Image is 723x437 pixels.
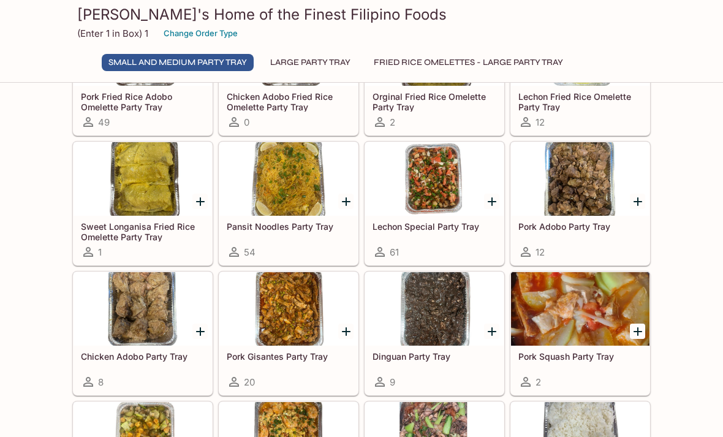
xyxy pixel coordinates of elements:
[510,142,650,265] a: Pork Adobo Party Tray12
[73,272,213,395] a: Chicken Adobo Party Tray8
[518,351,642,362] h5: Pork Squash Party Tray
[74,12,212,86] div: Pork Fried Rice Adobo Omelette Party Tray
[74,272,212,346] div: Chicken Adobo Party Tray
[227,351,350,362] h5: Pork Gisantes Party Tray
[484,324,499,339] button: Add Dinguan Party Tray
[518,221,642,232] h5: Pork Adobo Party Tray
[81,91,205,112] h5: Pork Fried Rice Adobo Omelette Party Tray
[158,24,243,43] button: Change Order Type
[390,116,395,128] span: 2
[244,376,255,388] span: 20
[192,324,208,339] button: Add Chicken Adobo Party Tray
[338,324,354,339] button: Add Pork Gisantes Party Tray
[244,246,256,258] span: 54
[373,91,496,112] h5: Orginal Fried Rice Omelette Party Tray
[365,272,504,346] div: Dinguan Party Tray
[219,142,358,265] a: Pansit Noodles Party Tray54
[73,142,213,265] a: Sweet Longanisa Fried Rice Omelette Party Tray1
[390,246,399,258] span: 61
[390,376,395,388] span: 9
[511,12,649,86] div: Lechon Fried Rice Omelette Party Tray
[219,272,358,395] a: Pork Gisantes Party Tray20
[373,221,496,232] h5: Lechon Special Party Tray
[630,324,645,339] button: Add Pork Squash Party Tray
[365,142,504,216] div: Lechon Special Party Tray
[367,54,570,71] button: Fried Rice Omelettes - Large Party Tray
[510,272,650,395] a: Pork Squash Party Tray2
[365,142,504,265] a: Lechon Special Party Tray61
[192,194,208,209] button: Add Sweet Longanisa Fried Rice Omelette Party Tray
[219,142,358,216] div: Pansit Noodles Party Tray
[536,116,545,128] span: 12
[98,246,102,258] span: 1
[338,194,354,209] button: Add Pansit Noodles Party Tray
[536,246,545,258] span: 12
[219,12,358,86] div: Chicken Adobo Fried Rice Omelette Party Tray
[263,54,357,71] button: Large Party Tray
[511,272,649,346] div: Pork Squash Party Tray
[81,221,205,241] h5: Sweet Longanisa Fried Rice Omelette Party Tray
[98,376,104,388] span: 8
[74,142,212,216] div: Sweet Longanisa Fried Rice Omelette Party Tray
[630,194,645,209] button: Add Pork Adobo Party Tray
[227,91,350,112] h5: Chicken Adobo Fried Rice Omelette Party Tray
[536,376,541,388] span: 2
[81,351,205,362] h5: Chicken Adobo Party Tray
[365,272,504,395] a: Dinguan Party Tray9
[219,272,358,346] div: Pork Gisantes Party Tray
[484,194,499,209] button: Add Lechon Special Party Tray
[77,28,148,39] p: (Enter 1 in Box) 1
[518,91,642,112] h5: Lechon Fried Rice Omelette Party Tray
[102,54,254,71] button: Small and Medium Party Tray
[373,351,496,362] h5: Dinguan Party Tray
[77,5,646,24] h3: [PERSON_NAME]'s Home of the Finest Filipino Foods
[244,116,249,128] span: 0
[98,116,110,128] span: 49
[365,12,504,86] div: Orginal Fried Rice Omelette Party Tray
[227,221,350,232] h5: Pansit Noodles Party Tray
[511,142,649,216] div: Pork Adobo Party Tray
